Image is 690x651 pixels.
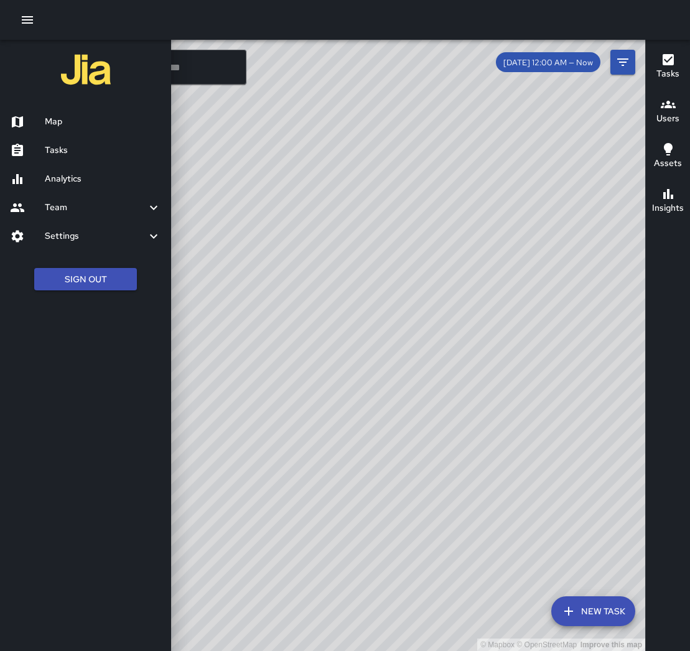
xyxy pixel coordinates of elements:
button: New Task [551,596,635,626]
h6: Tasks [45,144,161,157]
h6: Team [45,201,146,215]
h6: Tasks [656,67,679,81]
h6: Insights [652,201,684,215]
h6: Analytics [45,172,161,186]
h6: Users [656,112,679,126]
h6: Map [45,115,161,129]
button: Sign Out [34,268,137,291]
img: jia-logo [61,45,111,95]
h6: Assets [654,157,682,170]
h6: Settings [45,229,146,243]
